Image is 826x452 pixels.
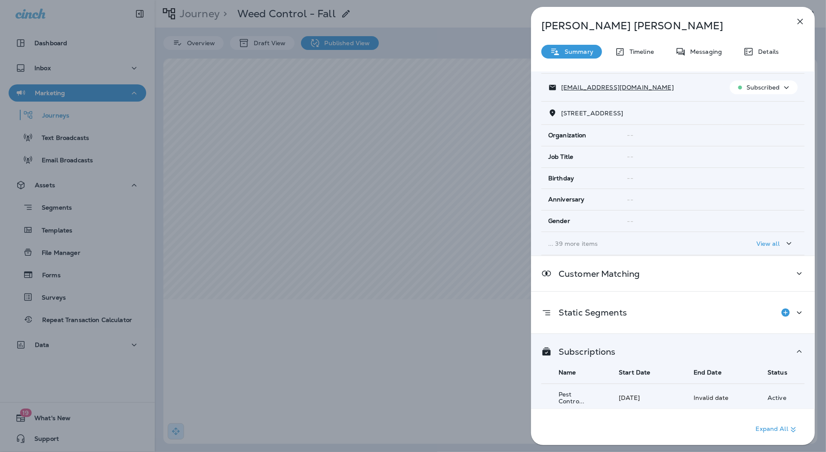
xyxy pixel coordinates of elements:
[694,368,722,376] span: End Date
[746,84,780,91] p: Subscribed
[756,240,780,247] p: View all
[768,368,787,376] span: Status
[686,48,722,55] p: Messaging
[548,153,573,161] span: Job Title
[548,240,716,247] p: ... 39 more items
[559,368,576,376] span: Name
[602,384,676,412] td: [DATE]
[754,48,779,55] p: Details
[548,196,585,203] span: Anniversary
[561,109,623,117] span: [STREET_ADDRESS]
[752,422,802,437] button: Expand All
[777,304,794,321] button: Add to Static Segment
[552,348,616,355] p: Subscriptions
[627,217,633,225] span: --
[548,217,570,225] span: Gender
[552,270,640,277] p: Customer Matching
[756,424,798,435] p: Expand All
[557,84,674,91] p: [EMAIL_ADDRESS][DOMAIN_NAME]
[627,131,633,139] span: --
[541,20,776,32] p: [PERSON_NAME] [PERSON_NAME]
[627,174,633,182] span: --
[548,175,574,182] span: Birthday
[627,153,633,161] span: --
[552,309,627,316] p: Static Segments
[676,384,750,412] td: Invalid date
[753,235,798,251] button: View all
[768,394,786,401] p: Active
[548,132,586,139] span: Organization
[730,80,798,94] button: Subscribed
[559,390,584,405] span: Pest Contro...
[627,196,633,204] span: --
[625,48,654,55] p: Timeline
[619,368,650,376] span: Start Date
[560,48,593,55] p: Summary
